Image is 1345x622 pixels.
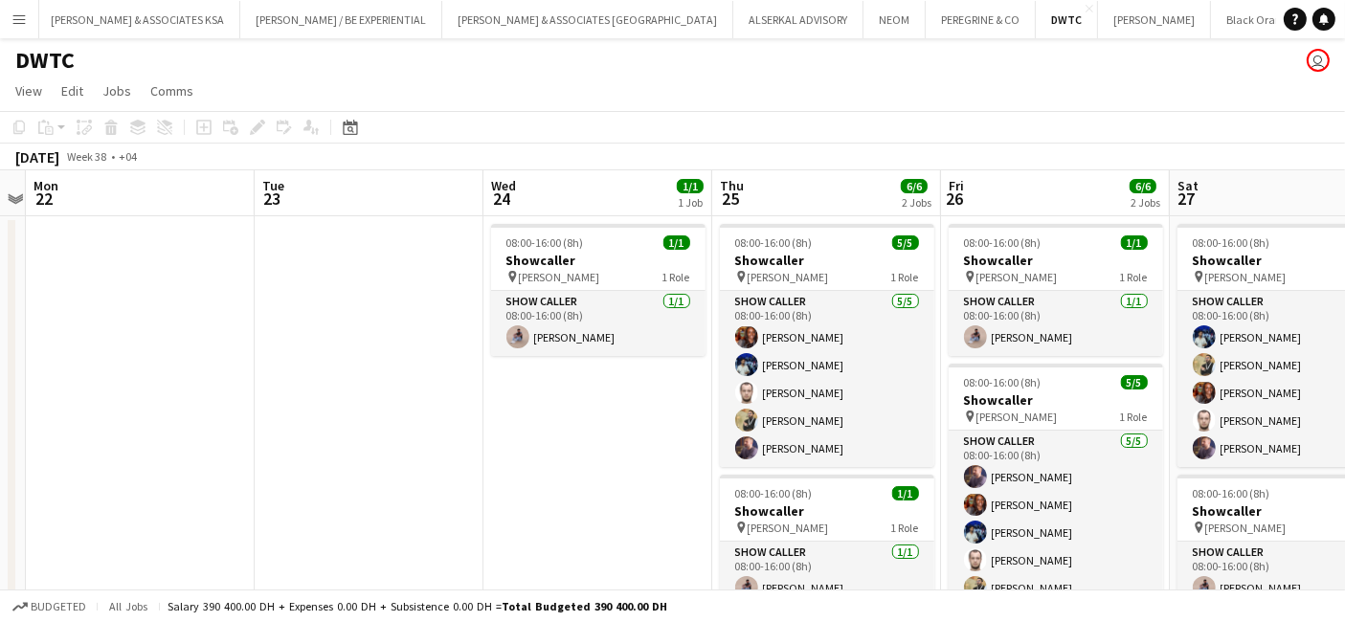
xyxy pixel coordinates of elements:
span: [PERSON_NAME] [748,521,829,535]
span: 08:00-16:00 (8h) [1193,486,1270,500]
div: [DATE] [15,147,59,167]
button: NEOM [863,1,926,38]
span: 08:00-16:00 (8h) [506,235,584,250]
app-card-role: Show Caller5/508:00-16:00 (8h)[PERSON_NAME][PERSON_NAME][PERSON_NAME][PERSON_NAME][PERSON_NAME] [720,291,934,467]
span: [PERSON_NAME] [976,270,1058,284]
h3: Showcaller [949,391,1163,409]
span: Total Budgeted 390 400.00 DH [502,599,667,613]
app-job-card: 08:00-16:00 (8h)5/5Showcaller [PERSON_NAME]1 RoleShow Caller5/508:00-16:00 (8h)[PERSON_NAME][PERS... [720,224,934,467]
a: View [8,78,50,103]
span: [PERSON_NAME] [519,270,600,284]
span: 08:00-16:00 (8h) [1193,235,1270,250]
span: 24 [488,188,516,210]
span: 08:00-16:00 (8h) [964,235,1042,250]
span: 25 [717,188,744,210]
span: Sat [1177,177,1199,194]
span: [PERSON_NAME] [1205,521,1287,535]
h3: Showcaller [720,252,934,269]
app-job-card: 08:00-16:00 (8h)1/1Showcaller [PERSON_NAME]1 RoleShow Caller1/108:00-16:00 (8h)[PERSON_NAME] [491,224,706,356]
span: 1 Role [891,270,919,284]
span: 1 Role [1120,270,1148,284]
span: 1/1 [677,179,704,193]
span: Tue [262,177,284,194]
app-job-card: 08:00-16:00 (8h)1/1Showcaller [PERSON_NAME]1 RoleShow Caller1/108:00-16:00 (8h)[PERSON_NAME] [949,224,1163,356]
span: 5/5 [892,235,919,250]
h3: Showcaller [720,502,934,520]
app-user-avatar: Glenda Castelino [1307,49,1330,72]
span: 1/1 [892,486,919,500]
span: View [15,82,42,100]
span: 1/1 [663,235,690,250]
button: PEREGRINE & CO [926,1,1036,38]
span: Wed [491,177,516,194]
button: Black Orange [1211,1,1310,38]
span: 27 [1175,188,1199,210]
span: 22 [31,188,58,210]
span: 5/5 [1121,375,1148,389]
span: Comms [150,82,193,100]
span: [PERSON_NAME] [1205,270,1287,284]
app-card-role: Show Caller1/108:00-16:00 (8h)[PERSON_NAME] [491,291,706,356]
button: Budgeted [10,596,89,617]
span: Thu [720,177,744,194]
a: Comms [143,78,201,103]
span: [PERSON_NAME] [748,270,829,284]
app-job-card: 08:00-16:00 (8h)1/1Showcaller [PERSON_NAME]1 RoleShow Caller1/108:00-16:00 (8h)[PERSON_NAME] [720,475,934,607]
span: [PERSON_NAME] [976,410,1058,424]
a: Jobs [95,78,139,103]
span: 08:00-16:00 (8h) [735,235,813,250]
span: 1/1 [1121,235,1148,250]
span: Jobs [102,82,131,100]
span: Week 38 [63,149,111,164]
app-card-role: Show Caller1/108:00-16:00 (8h)[PERSON_NAME] [720,542,934,607]
button: DWTC [1036,1,1098,38]
span: 1 Role [1120,410,1148,424]
div: 2 Jobs [902,195,931,210]
span: Budgeted [31,600,86,613]
app-job-card: 08:00-16:00 (8h)5/5Showcaller [PERSON_NAME]1 RoleShow Caller5/508:00-16:00 (8h)[PERSON_NAME][PERS... [949,364,1163,607]
a: Edit [54,78,91,103]
h1: DWTC [15,46,75,75]
span: 23 [259,188,284,210]
span: All jobs [105,599,151,613]
app-card-role: Show Caller1/108:00-16:00 (8h)[PERSON_NAME] [949,291,1163,356]
span: Edit [61,82,83,100]
span: 08:00-16:00 (8h) [964,375,1042,389]
div: 2 Jobs [1131,195,1160,210]
app-card-role: Show Caller5/508:00-16:00 (8h)[PERSON_NAME][PERSON_NAME][PERSON_NAME][PERSON_NAME][PERSON_NAME] [949,431,1163,607]
button: [PERSON_NAME] / BE EXPERIENTIAL [240,1,442,38]
span: 6/6 [1130,179,1156,193]
div: +04 [119,149,137,164]
span: 1 Role [891,521,919,535]
span: Mon [34,177,58,194]
h3: Showcaller [491,252,706,269]
div: Salary 390 400.00 DH + Expenses 0.00 DH + Subsistence 0.00 DH = [168,599,667,613]
span: 08:00-16:00 (8h) [735,486,813,500]
button: [PERSON_NAME] & ASSOCIATES KSA [35,1,240,38]
div: 1 Job [678,195,703,210]
span: 6/6 [901,179,928,193]
h3: Showcaller [949,252,1163,269]
span: 26 [946,188,964,210]
span: Fri [949,177,964,194]
span: 1 Role [662,270,690,284]
button: [PERSON_NAME] [1098,1,1211,38]
button: ALSERKAL ADVISORY [733,1,863,38]
button: [PERSON_NAME] & ASSOCIATES [GEOGRAPHIC_DATA] [442,1,733,38]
